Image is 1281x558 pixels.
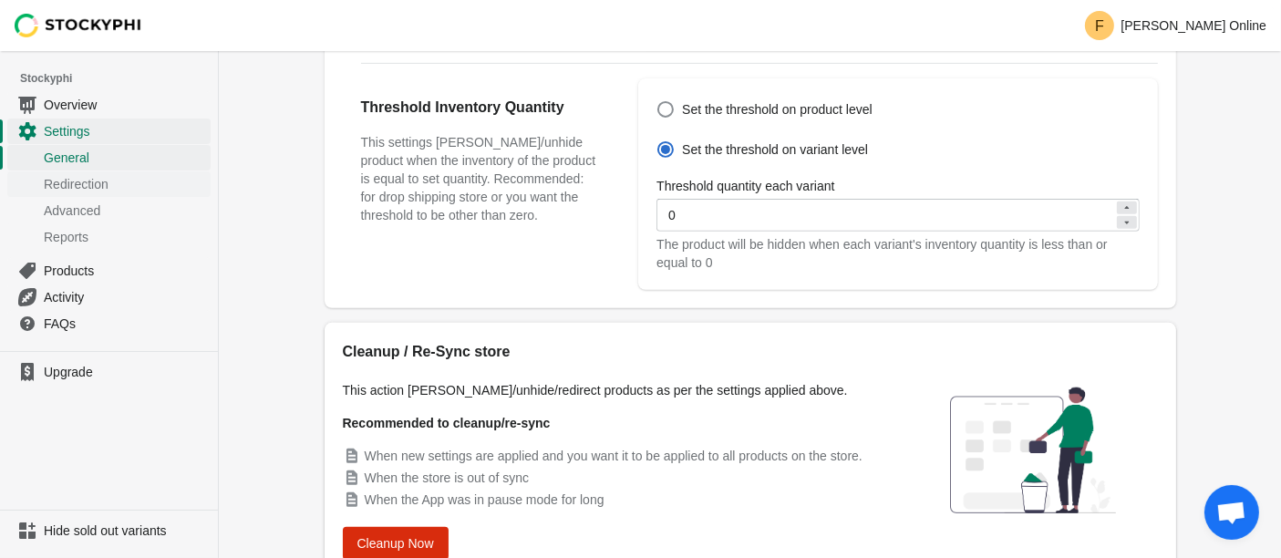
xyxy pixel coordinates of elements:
[7,170,211,197] a: Redirection
[7,144,211,170] a: General
[7,284,211,310] a: Activity
[7,518,211,543] a: Hide sold out variants
[1204,485,1259,540] div: Open chat
[7,118,211,144] a: Settings
[7,257,211,284] a: Products
[44,122,207,140] span: Settings
[44,96,207,114] span: Overview
[44,175,207,193] span: Redirection
[343,381,890,399] p: This action [PERSON_NAME]/unhide/redirect products as per the settings applied above.
[7,310,211,336] a: FAQs
[357,536,434,551] span: Cleanup Now
[44,363,207,381] span: Upgrade
[44,522,207,540] span: Hide sold out variants
[682,140,868,159] span: Set the threshold on variant level
[44,149,207,167] span: General
[343,341,890,363] h2: Cleanup / Re-Sync store
[365,470,530,485] span: When the store is out of sync
[44,288,207,306] span: Activity
[44,262,207,280] span: Products
[343,416,551,430] strong: Recommended to cleanup/re-sync
[365,449,863,463] span: When new settings are applied and you want it to be applied to all products on the store.
[682,100,873,119] span: Set the threshold on product level
[365,492,604,507] span: When the App was in pause mode for long
[7,91,211,118] a: Overview
[20,69,218,88] span: Stockyphi
[656,235,1139,272] div: The product will be hidden when each variant's inventory quantity is less than or equal to 0
[1078,7,1275,44] button: Avatar with initials F[PERSON_NAME] Online
[656,177,834,195] label: Threshold quantity each variant
[44,315,207,333] span: FAQs
[15,14,142,37] img: Stockyphi
[361,97,603,119] h2: Threshold Inventory Quantity
[1085,11,1114,40] span: Avatar with initials F
[1121,18,1267,33] p: [PERSON_NAME] Online
[7,359,211,385] a: Upgrade
[44,201,207,220] span: Advanced
[1095,18,1104,34] text: F
[44,228,207,246] span: Reports
[7,197,211,223] a: Advanced
[361,133,603,224] h3: This settings [PERSON_NAME]/unhide product when the inventory of the product is equal to set quan...
[7,223,211,250] a: Reports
